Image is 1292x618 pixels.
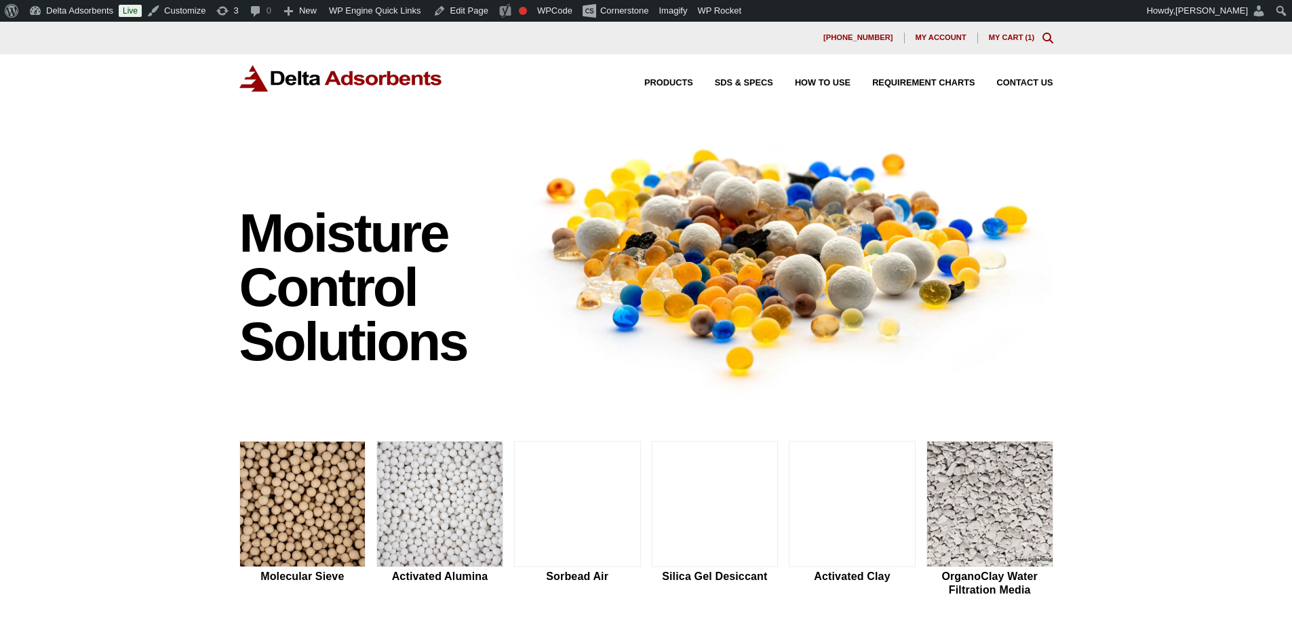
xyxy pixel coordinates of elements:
h2: Activated Clay [789,570,916,583]
h2: Molecular Sieve [239,570,366,583]
a: Requirement Charts [850,79,975,88]
span: Requirement Charts [872,79,975,88]
span: My account [916,34,966,41]
a: Silica Gel Desiccant [652,441,779,598]
a: Sorbead Air [514,441,641,598]
h2: Activated Alumina [376,570,503,583]
img: Delta Adsorbents [239,65,443,92]
a: SDS & SPECS [693,79,773,88]
img: Image [514,124,1053,398]
div: Focus keyphrase not set [519,7,527,15]
a: Products [623,79,693,88]
a: Live [119,5,142,17]
a: How to Use [773,79,850,88]
a: Molecular Sieve [239,441,366,598]
a: My Cart (1) [989,33,1035,41]
a: Contact Us [975,79,1053,88]
a: Activated Alumina [376,441,503,598]
h1: Moisture Control Solutions [239,206,501,369]
div: Toggle Modal Content [1042,33,1053,43]
h2: Silica Gel Desiccant [652,570,779,583]
span: [PERSON_NAME] [1175,5,1248,16]
span: Contact Us [997,79,1053,88]
span: How to Use [795,79,850,88]
span: [PHONE_NUMBER] [823,34,893,41]
span: 1 [1027,33,1032,41]
a: [PHONE_NUMBER] [813,33,905,43]
span: Products [644,79,693,88]
a: OrganoClay Water Filtration Media [926,441,1053,598]
h2: Sorbead Air [514,570,641,583]
a: Activated Clay [789,441,916,598]
h2: OrganoClay Water Filtration Media [926,570,1053,596]
span: SDS & SPECS [715,79,773,88]
a: My account [905,33,978,43]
